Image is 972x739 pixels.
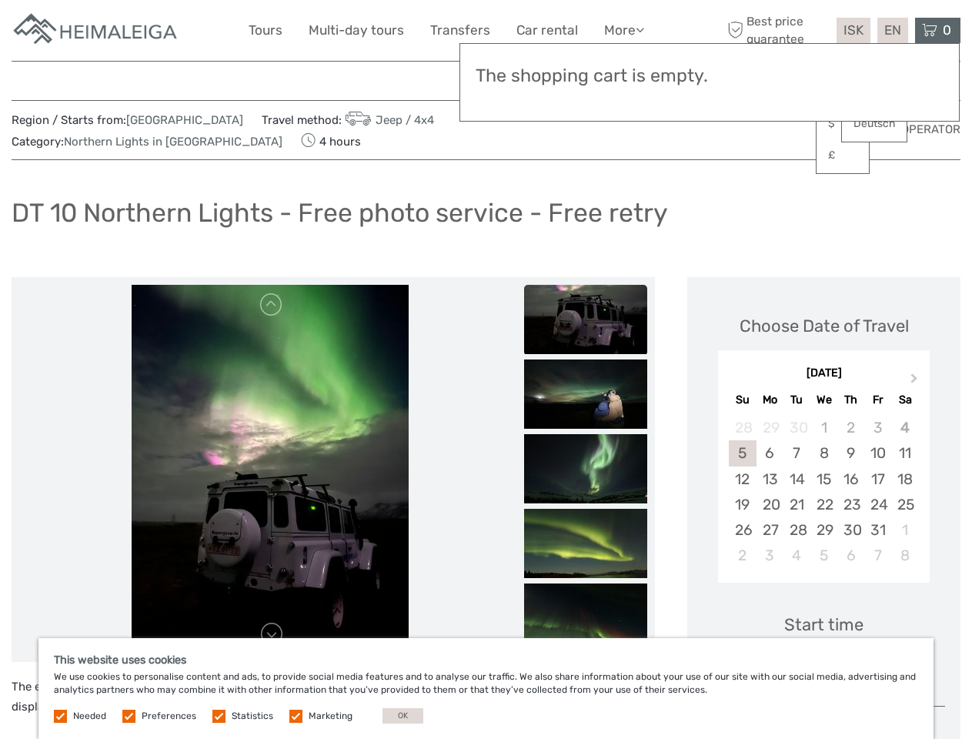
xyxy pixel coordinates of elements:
div: Choose Tuesday, November 4th, 2025 [783,543,810,568]
div: Not available Friday, October 3rd, 2025 [864,415,891,440]
div: Choose Tuesday, October 14th, 2025 [783,466,810,492]
div: Not available Sunday, September 28th, 2025 [729,415,756,440]
label: Statistics [232,710,273,723]
div: Choose Thursday, October 16th, 2025 [837,466,864,492]
div: Choose Friday, October 31st, 2025 [864,517,891,543]
span: 4 hours [301,130,361,152]
img: 98d2614b2a25430ebe6cc6ebf63f0694_slider_thumbnail.jpeg [524,359,647,429]
a: Multi-day tours [309,19,404,42]
a: Jeep / 4x4 [342,113,434,127]
div: Choose Thursday, October 9th, 2025 [837,440,864,466]
a: Tours [249,19,282,42]
a: Northern Lights in [GEOGRAPHIC_DATA] [64,135,282,149]
img: 5bed7b8e5bf64549b8c973d12158f0ac_main_slider.jpeg [132,285,409,654]
div: Choose Sunday, October 12th, 2025 [729,466,756,492]
div: Choose Sunday, October 26th, 2025 [729,517,756,543]
div: Choose Wednesday, October 29th, 2025 [810,517,837,543]
div: Choose Date of Travel [740,314,909,338]
div: Choose Friday, October 24th, 2025 [864,492,891,517]
label: Marketing [309,710,352,723]
div: We [810,390,837,410]
img: 1b098f05c64340ba83352cef662759ff_slider_thumbnail.jpeg [524,434,647,503]
div: Fr [864,390,891,410]
img: d85b3bf5edf444798c0b90f2a5cc29ea_slider_thumbnail.jpeg [524,584,647,653]
div: Choose Wednesday, October 8th, 2025 [810,440,837,466]
div: Choose Friday, October 17th, 2025 [864,466,891,492]
img: Apartments in Reykjavik [12,12,181,49]
div: Tu [783,390,810,410]
a: Car rental [516,19,578,42]
div: Start time [784,613,863,637]
label: Preferences [142,710,196,723]
div: Choose Monday, October 27th, 2025 [757,517,783,543]
div: Choose Monday, October 6th, 2025 [757,440,783,466]
div: Choose Saturday, October 25th, 2025 [891,492,918,517]
button: Next Month [904,369,928,394]
div: We use cookies to personalise content and ads, to provide social media features and to analyse ou... [38,638,934,739]
a: More [604,19,644,42]
div: Choose Saturday, November 1st, 2025 [891,517,918,543]
div: Choose Wednesday, October 22nd, 2025 [810,492,837,517]
div: Choose Wednesday, October 15th, 2025 [810,466,837,492]
div: Choose Tuesday, October 21st, 2025 [783,492,810,517]
a: Transfers [430,19,490,42]
div: Choose Friday, October 10th, 2025 [864,440,891,466]
div: month 2025-10 [723,415,924,568]
p: The elders say that the harsher the night‘s frost, the more intense the colours will be. Swirling... [12,677,655,737]
div: Choose Tuesday, October 28th, 2025 [783,517,810,543]
img: 5bed7b8e5bf64549b8c973d12158f0ac_slider_thumbnail.jpeg [524,285,647,354]
h3: The shopping cart is empty. [476,65,944,87]
div: Not available Thursday, October 2nd, 2025 [837,415,864,440]
a: $ [817,110,869,138]
div: Choose Thursday, October 30th, 2025 [837,517,864,543]
span: Category: [12,134,282,150]
div: Choose Saturday, October 11th, 2025 [891,440,918,466]
div: Choose Wednesday, November 5th, 2025 [810,543,837,568]
button: OK [382,708,423,724]
div: EN [877,18,908,43]
span: Best price guarantee [723,13,833,47]
div: Su [729,390,756,410]
div: Choose Sunday, October 5th, 2025 [729,440,756,466]
div: Not available Tuesday, September 30th, 2025 [783,415,810,440]
div: Choose Monday, October 20th, 2025 [757,492,783,517]
div: Not available Monday, September 29th, 2025 [757,415,783,440]
div: Choose Thursday, October 23rd, 2025 [837,492,864,517]
a: [GEOGRAPHIC_DATA] [126,113,243,127]
div: Choose Saturday, October 18th, 2025 [891,466,918,492]
span: Region / Starts from: [12,112,243,129]
div: Th [837,390,864,410]
label: Needed [73,710,106,723]
span: ISK [843,22,863,38]
div: Choose Thursday, November 6th, 2025 [837,543,864,568]
div: Mo [757,390,783,410]
h1: DT 10 Northern Lights - Free photo service - Free retry [12,197,668,229]
div: Not available Saturday, October 4th, 2025 [891,415,918,440]
div: [DATE] [718,366,930,382]
div: Choose Tuesday, October 7th, 2025 [783,440,810,466]
div: Choose Sunday, October 19th, 2025 [729,492,756,517]
p: We're away right now. Please check back later! [22,27,174,39]
h5: This website uses cookies [54,654,918,667]
img: a54a19cba5bc4d0a979713bdff0bd0a2_slider_thumbnail.jpeg [524,509,647,578]
div: Sa [891,390,918,410]
a: Deutsch [842,110,907,138]
a: £ [817,142,869,169]
span: Travel method: [262,109,434,130]
button: Open LiveChat chat widget [177,24,195,42]
span: 0 [940,22,954,38]
div: Choose Saturday, November 8th, 2025 [891,543,918,568]
div: Choose Monday, October 13th, 2025 [757,466,783,492]
div: Choose Sunday, November 2nd, 2025 [729,543,756,568]
div: Choose Monday, November 3rd, 2025 [757,543,783,568]
div: Not available Wednesday, October 1st, 2025 [810,415,837,440]
div: Choose Friday, November 7th, 2025 [864,543,891,568]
